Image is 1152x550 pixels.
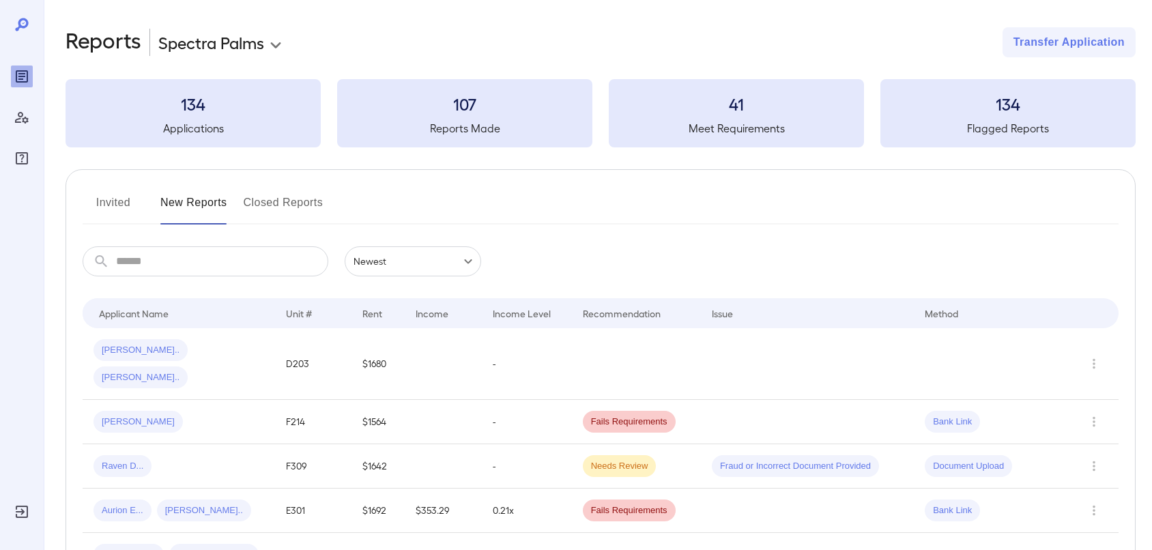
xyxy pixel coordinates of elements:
[66,93,321,115] h3: 134
[351,489,405,533] td: $1692
[609,120,864,136] h5: Meet Requirements
[1083,411,1105,433] button: Row Actions
[275,444,352,489] td: F309
[157,504,251,517] span: [PERSON_NAME]..
[482,328,572,400] td: -
[493,305,551,321] div: Income Level
[712,305,734,321] div: Issue
[286,305,312,321] div: Unit #
[880,120,1136,136] h5: Flagged Reports
[337,120,592,136] h5: Reports Made
[83,192,144,225] button: Invited
[362,305,384,321] div: Rent
[925,305,958,321] div: Method
[583,305,661,321] div: Recommendation
[345,246,481,276] div: Newest
[93,371,188,384] span: [PERSON_NAME]..
[11,66,33,87] div: Reports
[66,79,1136,147] summary: 134Applications107Reports Made41Meet Requirements134Flagged Reports
[482,444,572,489] td: -
[11,106,33,128] div: Manage Users
[405,489,482,533] td: $353.29
[93,344,188,357] span: [PERSON_NAME]..
[275,328,352,400] td: D203
[275,489,352,533] td: E301
[583,460,657,473] span: Needs Review
[275,400,352,444] td: F214
[712,460,879,473] span: Fraud or Incorrect Document Provided
[925,504,980,517] span: Bank Link
[482,489,572,533] td: 0.21x
[337,93,592,115] h3: 107
[93,460,152,473] span: Raven D...
[925,460,1012,473] span: Document Upload
[11,147,33,169] div: FAQ
[1083,353,1105,375] button: Row Actions
[351,400,405,444] td: $1564
[925,416,980,429] span: Bank Link
[93,504,152,517] span: Aurion E...
[11,501,33,523] div: Log Out
[93,416,183,429] span: [PERSON_NAME]
[880,93,1136,115] h3: 134
[1083,500,1105,521] button: Row Actions
[351,444,405,489] td: $1642
[1083,455,1105,477] button: Row Actions
[351,328,405,400] td: $1680
[416,305,448,321] div: Income
[583,416,676,429] span: Fails Requirements
[609,93,864,115] h3: 41
[158,31,264,53] p: Spectra Palms
[66,120,321,136] h5: Applications
[99,305,169,321] div: Applicant Name
[66,27,141,57] h2: Reports
[160,192,227,225] button: New Reports
[244,192,323,225] button: Closed Reports
[1003,27,1136,57] button: Transfer Application
[583,504,676,517] span: Fails Requirements
[482,400,572,444] td: -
